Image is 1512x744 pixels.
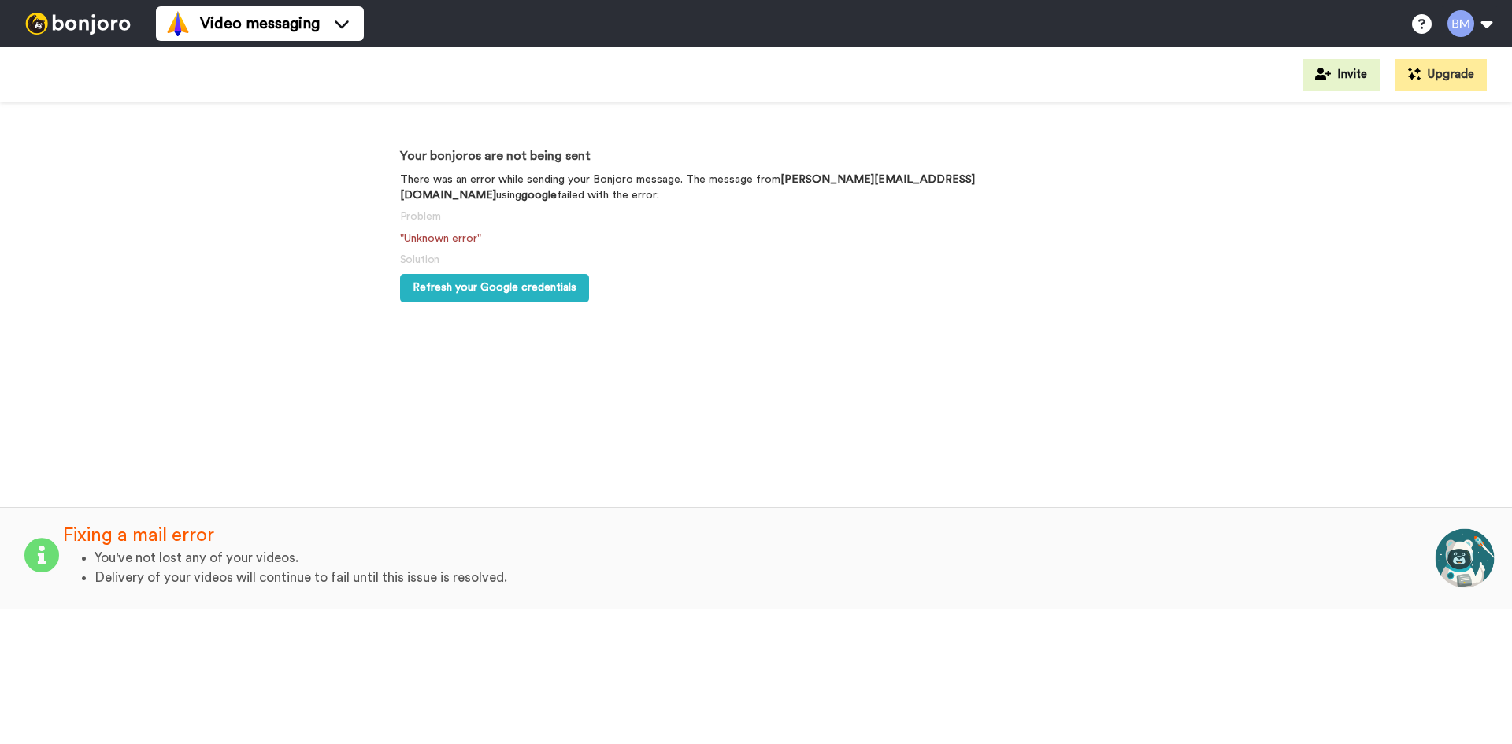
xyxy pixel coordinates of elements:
[413,282,576,293] span: Refresh your Google credentials
[400,174,975,201] b: [PERSON_NAME][EMAIL_ADDRESS][DOMAIN_NAME]
[19,13,137,35] img: bj-logo-header-white.svg
[400,254,1113,266] h5: Solution
[521,190,557,201] b: google
[165,11,191,36] img: vm-color.svg
[400,274,589,302] button: Refresh your Google credentials
[200,13,320,35] span: Video messaging
[94,568,1433,587] li: Delivery of your videos will continue to fail until this issue is resolved.
[400,150,1113,164] h3: Your bonjoros are not being sent
[400,172,1113,203] p: There was an error while sending your Bonjoro message. The message from using failed with the error:
[94,549,1433,568] li: You've not lost any of your videos.
[63,522,1433,549] div: Fixing a mail error
[1395,59,1487,91] button: Upgrade
[400,231,1113,246] p: "Unknown error"
[1303,59,1380,91] button: Invite
[400,211,1113,223] h5: Problem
